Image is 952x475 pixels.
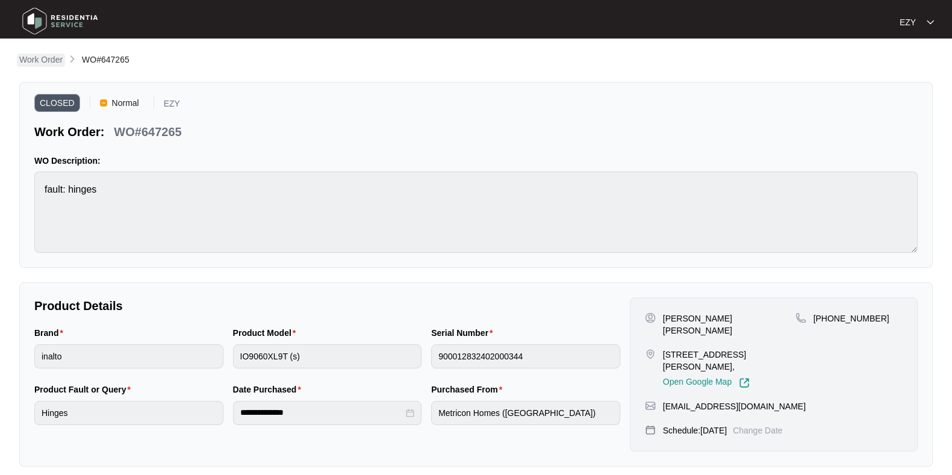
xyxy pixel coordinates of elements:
a: Open Google Map [663,377,750,388]
span: Normal [107,94,144,112]
input: Serial Number [431,344,620,368]
p: [PERSON_NAME] [PERSON_NAME] [663,312,795,337]
p: [EMAIL_ADDRESS][DOMAIN_NAME] [663,400,806,412]
textarea: fault: hinges [34,172,918,253]
img: Link-External [739,377,750,388]
img: map-pin [645,349,656,359]
input: Product Fault or Query [34,401,223,425]
p: WO#647265 [114,123,181,140]
label: Date Purchased [233,383,306,396]
img: user-pin [645,312,656,323]
p: Schedule: [DATE] [663,424,727,436]
span: CLOSED [34,94,80,112]
input: Date Purchased [240,406,404,419]
a: Work Order [17,54,65,67]
p: [STREET_ADDRESS][PERSON_NAME], [663,349,795,373]
img: map-pin [645,424,656,435]
span: WO#647265 [82,55,129,64]
img: residentia service logo [18,3,102,39]
input: Product Model [233,344,422,368]
p: EZY [164,99,180,112]
label: Product Model [233,327,301,339]
img: Vercel Logo [100,99,107,107]
img: map-pin [795,312,806,323]
p: Product Details [34,297,620,314]
label: Product Fault or Query [34,383,135,396]
label: Purchased From [431,383,507,396]
p: [PHONE_NUMBER] [814,312,889,324]
p: Change Date [733,424,783,436]
p: Work Order [19,54,63,66]
label: Brand [34,327,68,339]
img: map-pin [645,400,656,411]
input: Brand [34,344,223,368]
p: Work Order: [34,123,104,140]
img: chevron-right [67,54,77,64]
p: WO Description: [34,155,918,167]
label: Serial Number [431,327,497,339]
img: dropdown arrow [927,19,934,25]
input: Purchased From [431,401,620,425]
p: EZY [900,16,916,28]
